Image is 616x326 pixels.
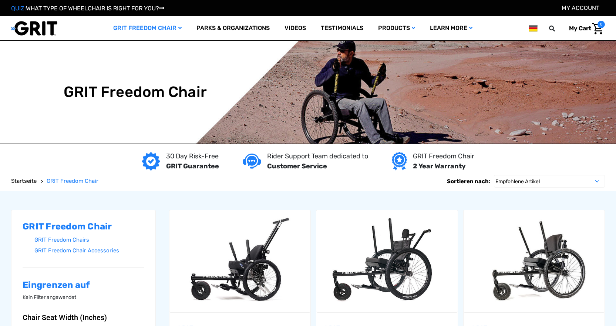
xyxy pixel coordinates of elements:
button: Chair Seat Width (Inches) [23,313,144,322]
strong: 2 Year Warranty [413,162,466,170]
a: Testimonials [313,16,371,40]
img: Year warranty [392,152,407,171]
span: Startseite [11,178,37,184]
strong: GRIT Guarantee [166,162,219,170]
span: GRIT Freedom Chair [47,178,98,184]
a: QUIZ:WHAT TYPE OF WHEELCHAIR IS RIGHT FOR YOU? [11,5,164,12]
img: GRIT Freedom Chair: Spartan [316,214,457,308]
a: GRIT Freedom Chair: Spartan,$3,995.00 [316,210,457,313]
a: Startseite [11,177,37,185]
strong: Customer Service [267,162,327,170]
p: Rider Support Team dedicated to [267,151,368,161]
a: GRIT Freedom Chairs [34,235,144,245]
img: de.png [529,24,538,33]
h2: Eingrenzen auf [23,280,144,290]
p: GRIT Freedom Chair [413,151,474,161]
img: Cart [592,23,603,34]
span: My Cart [569,25,591,32]
a: GRIT Freedom Chair [106,16,189,40]
h2: GRIT Freedom Chair [23,221,144,232]
a: GRIT Freedom Chair Accessories [34,245,144,256]
a: Videos [277,16,313,40]
span: Chair Seat Width (Inches) [23,313,107,322]
a: Products [371,16,423,40]
a: Learn More [423,16,480,40]
span: QUIZ: [11,5,26,12]
h1: GRIT Freedom Chair [64,83,207,101]
span: 0 [598,21,605,28]
p: Kein Filter angewendet [23,293,144,301]
a: Parks & Organizations [189,16,277,40]
img: GRIT Junior: GRIT Freedom Chair all terrain wheelchair engineered specifically for kids [169,214,310,308]
input: Search [552,21,563,36]
a: Warenkorb mit 0 Artikeln [563,21,605,36]
a: Konto [562,4,599,11]
a: GRIT Junior,$4,995.00 [169,210,310,313]
img: GRIT All-Terrain Wheelchair and Mobility Equipment [11,21,57,36]
a: GRIT Freedom Chair [47,177,98,185]
p: 30 Day Risk-Free [166,151,219,161]
img: GRIT Freedom Chair Pro: the Pro model shown including contoured Invacare Matrx seatback, Spinergy... [464,214,605,308]
a: GRIT Freedom Chair: Pro,$5,495.00 [464,210,605,313]
img: Customer service [243,154,261,169]
label: Sortieren nach: [447,175,490,188]
img: GRIT Guarantee [142,152,160,171]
